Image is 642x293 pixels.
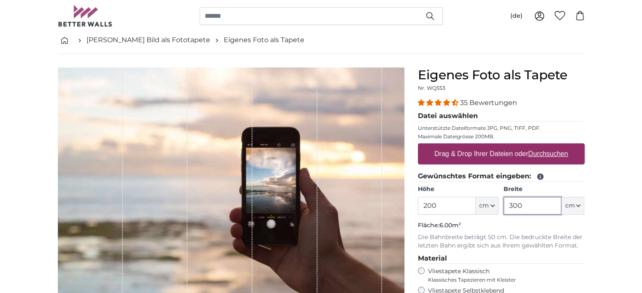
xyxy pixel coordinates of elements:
[418,67,585,83] h1: Eigenes Foto als Tapete
[431,145,572,162] label: Drag & Drop Ihrer Dateien oder
[224,35,304,45] a: Eigenes Foto als Tapete
[565,202,574,210] span: cm
[418,111,585,121] legend: Datei auswählen
[418,171,585,182] legend: Gewünschtes Format eingeben:
[418,233,585,250] p: Die Bahnbreite beträgt 50 cm. Die bedruckte Breite der letzten Bahn ergibt sich aus Ihrem gewählt...
[561,197,584,215] button: cm
[476,197,498,215] button: cm
[418,99,460,107] span: 4.34 stars
[460,99,517,107] span: 35 Bewertungen
[504,8,529,24] button: (de)
[418,253,585,264] legend: Material
[439,221,461,229] span: 6.00m²
[479,202,489,210] span: cm
[58,27,585,54] nav: breadcrumbs
[418,85,445,91] span: Nr. WQ553
[418,185,498,194] label: Höhe
[418,221,585,230] p: Fläche:
[504,185,584,194] label: Breite
[528,150,568,157] u: Durchsuchen
[87,35,210,45] a: [PERSON_NAME] Bild als Fototapete
[418,125,585,132] p: Unterstützte Dateiformate JPG, PNG, TIFF, PDF.
[418,133,585,140] p: Maximale Dateigrösse 200MB.
[428,277,577,283] span: Klassisches Tapezieren mit Kleister
[58,5,113,27] img: Betterwalls
[428,267,577,283] label: Vliestapete Klassisch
